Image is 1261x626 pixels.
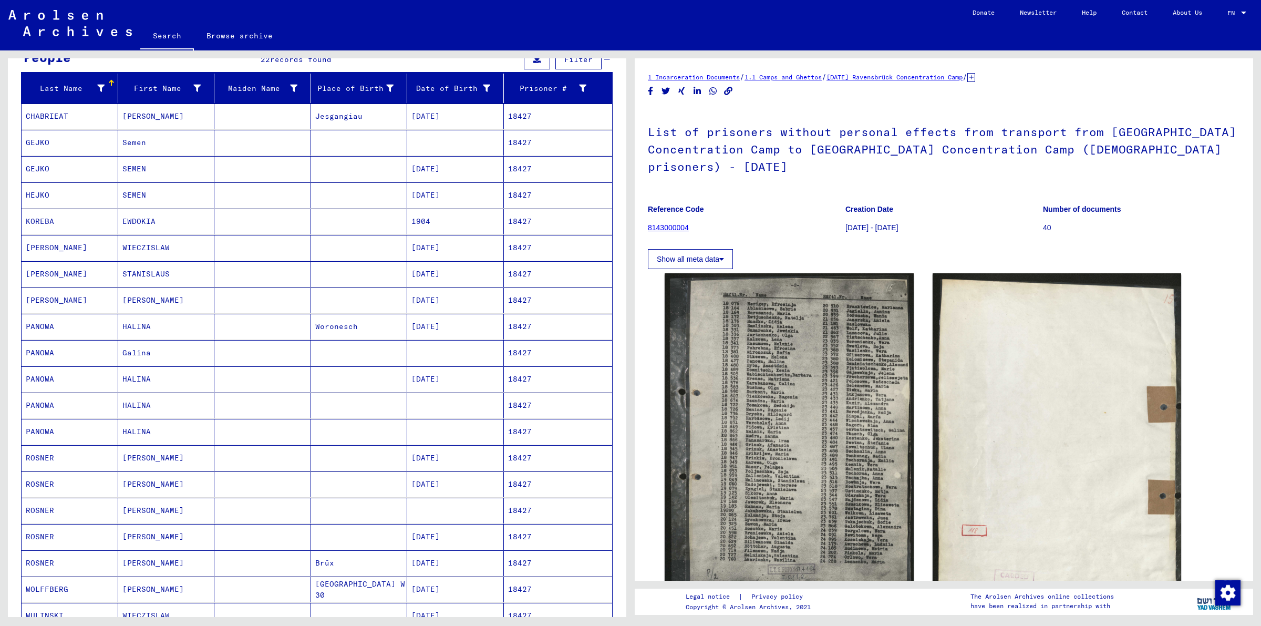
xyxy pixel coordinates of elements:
mat-cell: [DATE] [407,550,504,576]
mat-cell: [DATE] [407,288,504,313]
img: yv_logo.png [1195,588,1234,614]
mat-header-cell: First Name [118,74,215,103]
mat-cell: 18427 [504,471,613,497]
div: First Name [122,83,201,94]
mat-cell: 18427 [504,366,613,392]
button: Show all meta data [648,249,733,269]
mat-cell: Woronesch [311,314,408,340]
mat-cell: [PERSON_NAME] [118,524,215,550]
img: 001.jpg [665,273,914,593]
mat-cell: PANOWA [22,314,118,340]
mat-cell: 18427 [504,130,613,156]
mat-cell: [PERSON_NAME] [118,471,215,497]
mat-cell: EWDOKIA [118,209,215,234]
div: Maiden Name [219,80,311,97]
mat-cell: ROSNER [22,524,118,550]
mat-cell: 18427 [504,235,613,261]
p: The Arolsen Archives online collections [970,592,1114,601]
a: Search [140,23,194,50]
mat-cell: 18427 [504,498,613,524]
a: [DATE] Ravensbrück Concentration Camp [826,73,963,81]
b: Number of documents [1043,205,1121,213]
p: have been realized in partnership with [970,601,1114,611]
h1: List of prisoners without personal effects from transport from [GEOGRAPHIC_DATA] Concentration Ca... [648,108,1240,189]
mat-header-cell: Maiden Name [214,74,311,103]
mat-cell: 18427 [504,524,613,550]
mat-cell: 1904 [407,209,504,234]
mat-select-trigger: EN [1227,9,1235,17]
div: Maiden Name [219,83,297,94]
div: | [686,591,815,602]
b: Reference Code [648,205,704,213]
a: Browse archive [194,23,285,48]
mat-cell: PANOWA [22,393,118,418]
a: 8143000004 [648,223,689,232]
mat-cell: HALINA [118,419,215,445]
mat-cell: [DATE] [407,471,504,497]
div: Last Name [26,80,118,97]
mat-cell: [PERSON_NAME] [118,104,215,129]
mat-cell: 18427 [504,393,613,418]
mat-cell: KOREBA [22,209,118,234]
mat-cell: [DATE] [407,235,504,261]
mat-cell: 18427 [504,445,613,471]
mat-cell: 18427 [504,209,613,234]
mat-cell: HALINA [118,366,215,392]
p: 40 [1043,222,1240,233]
mat-cell: ROSNER [22,471,118,497]
mat-cell: 18427 [504,419,613,445]
mat-cell: GEJKO [22,130,118,156]
mat-cell: WOLFFBERG [22,577,118,602]
mat-cell: 18427 [504,314,613,340]
a: 1 Incarceration Documents [648,73,740,81]
mat-cell: HALINA [118,393,215,418]
mat-cell: [GEOGRAPHIC_DATA] W 30 [311,577,408,602]
mat-cell: [DATE] [407,182,504,208]
mat-header-cell: Prisoner # [504,74,613,103]
mat-cell: [DATE] [407,261,504,287]
div: Prisoner # [508,80,600,97]
mat-cell: [PERSON_NAME] [22,261,118,287]
mat-cell: 18427 [504,577,613,602]
mat-cell: ROSNER [22,445,118,471]
div: Date of Birth [411,83,490,94]
img: Zustimmung ändern [1215,580,1241,606]
mat-cell: [DATE] [407,366,504,392]
button: Share on WhatsApp [708,85,719,98]
a: Legal notice [686,591,738,602]
mat-cell: [DATE] [407,524,504,550]
mat-cell: 18427 [504,104,613,129]
p: [DATE] - [DATE] [845,222,1042,233]
mat-cell: [PERSON_NAME] [118,288,215,313]
mat-cell: 18427 [504,288,613,313]
mat-cell: 18427 [504,182,613,208]
img: Arolsen_neg.svg [8,10,132,36]
mat-cell: 18427 [504,261,613,287]
div: Prisoner # [508,83,587,94]
mat-cell: [PERSON_NAME] [118,577,215,602]
mat-cell: [DATE] [407,314,504,340]
p: Copyright © Arolsen Archives, 2021 [686,602,815,612]
mat-cell: HALINA [118,314,215,340]
mat-cell: 18427 [504,550,613,576]
mat-cell: SEMEN [118,156,215,182]
mat-cell: PANOWA [22,340,118,366]
mat-cell: HEJKO [22,182,118,208]
span: Filter [564,55,593,64]
mat-cell: ROSNER [22,550,118,576]
mat-cell: [PERSON_NAME] [118,550,215,576]
mat-cell: Jesgangiau [311,104,408,129]
mat-cell: Semen [118,130,215,156]
button: Share on LinkedIn [692,85,703,98]
mat-cell: [DATE] [407,445,504,471]
mat-cell: WIECZISLAW [118,235,215,261]
mat-cell: PANOWA [22,366,118,392]
div: Last Name [26,83,105,94]
button: Share on Twitter [660,85,671,98]
mat-cell: Galina [118,340,215,366]
b: Creation Date [845,205,893,213]
button: Filter [555,49,602,69]
div: Zustimmung ändern [1215,580,1240,605]
span: / [740,72,745,81]
img: 002.jpg [933,273,1182,621]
